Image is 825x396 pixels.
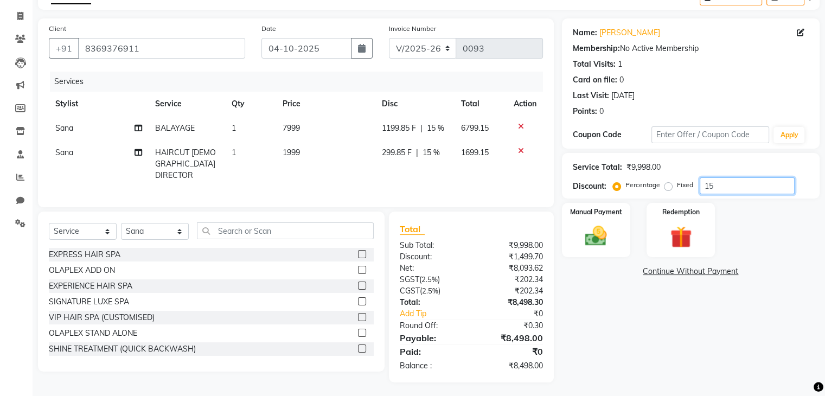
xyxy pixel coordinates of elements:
div: ₹1,499.70 [471,251,551,263]
div: Total Visits: [573,59,616,70]
input: Enter Offer / Coupon Code [651,126,770,143]
div: Round Off: [392,320,471,331]
button: +91 [49,38,79,59]
div: 0 [619,74,624,86]
input: Search or Scan [197,222,374,239]
span: BALAYAGE [155,123,195,133]
div: Payable: [392,331,471,344]
a: [PERSON_NAME] [599,27,660,39]
div: ₹8,498.30 [471,297,551,308]
div: ₹0 [471,345,551,358]
th: Disc [375,92,454,116]
div: Membership: [573,43,620,54]
th: Price [276,92,375,116]
span: 2.5% [422,286,438,295]
div: 0 [599,106,604,117]
div: ₹8,498.00 [471,360,551,372]
div: Balance : [392,360,471,372]
label: Client [49,24,66,34]
div: ( ) [392,274,471,285]
div: ₹202.34 [471,285,551,297]
label: Fixed [677,180,693,190]
img: _gift.svg [663,223,699,251]
span: 1699.15 [461,148,489,157]
img: _cash.svg [578,223,613,248]
span: Total [400,223,425,235]
div: ₹8,093.62 [471,263,551,274]
div: No Active Membership [573,43,809,54]
span: 15 % [423,147,440,158]
div: ₹202.34 [471,274,551,285]
span: | [416,147,418,158]
span: 1 [232,148,236,157]
span: SGST [400,274,419,284]
a: Continue Without Payment [564,266,817,277]
div: SHINE TREATMENT (QUICK BACKWASH) [49,343,196,355]
div: Paid: [392,345,471,358]
div: ₹8,498.00 [471,331,551,344]
div: EXPRESS HAIR SPA [49,249,120,260]
div: ₹0.30 [471,320,551,331]
span: 7999 [283,123,300,133]
span: 15 % [427,123,444,134]
div: OLAPLEX ADD ON [49,265,115,276]
th: Qty [225,92,276,116]
button: Apply [773,127,804,143]
span: 1199.85 F [382,123,416,134]
div: Net: [392,263,471,274]
div: Total: [392,297,471,308]
th: Service [149,92,225,116]
div: EXPERIENCE HAIR SPA [49,280,132,292]
span: CGST [400,286,420,296]
div: Coupon Code [573,129,651,140]
div: ₹9,998.00 [626,162,661,173]
div: Discount: [573,181,606,192]
div: VIP HAIR SPA (CUSTOMISED) [49,312,155,323]
div: Services [50,72,551,92]
div: Card on file: [573,74,617,86]
th: Stylist [49,92,149,116]
span: 6799.15 [461,123,489,133]
div: Last Visit: [573,90,609,101]
div: Points: [573,106,597,117]
div: ₹0 [484,308,551,320]
div: Discount: [392,251,471,263]
div: Sub Total: [392,240,471,251]
span: 2.5% [421,275,438,284]
label: Date [261,24,276,34]
div: [DATE] [611,90,635,101]
label: Invoice Number [389,24,436,34]
span: | [420,123,423,134]
div: Service Total: [573,162,622,173]
div: Name: [573,27,597,39]
div: ₹9,998.00 [471,240,551,251]
label: Manual Payment [570,207,622,217]
span: Sana [55,148,73,157]
span: 1999 [283,148,300,157]
span: HAIRCUT [DEMOGRAPHIC_DATA] DIRECTOR [155,148,216,180]
span: Sana [55,123,73,133]
span: 1 [232,123,236,133]
label: Percentage [625,180,660,190]
div: ( ) [392,285,471,297]
span: 299.85 F [382,147,412,158]
div: SIGNATURE LUXE SPA [49,296,129,308]
th: Total [455,92,507,116]
div: 1 [618,59,622,70]
th: Action [507,92,543,116]
a: Add Tip [392,308,484,320]
div: OLAPLEX STAND ALONE [49,328,137,339]
label: Redemption [662,207,700,217]
input: Search by Name/Mobile/Email/Code [78,38,245,59]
